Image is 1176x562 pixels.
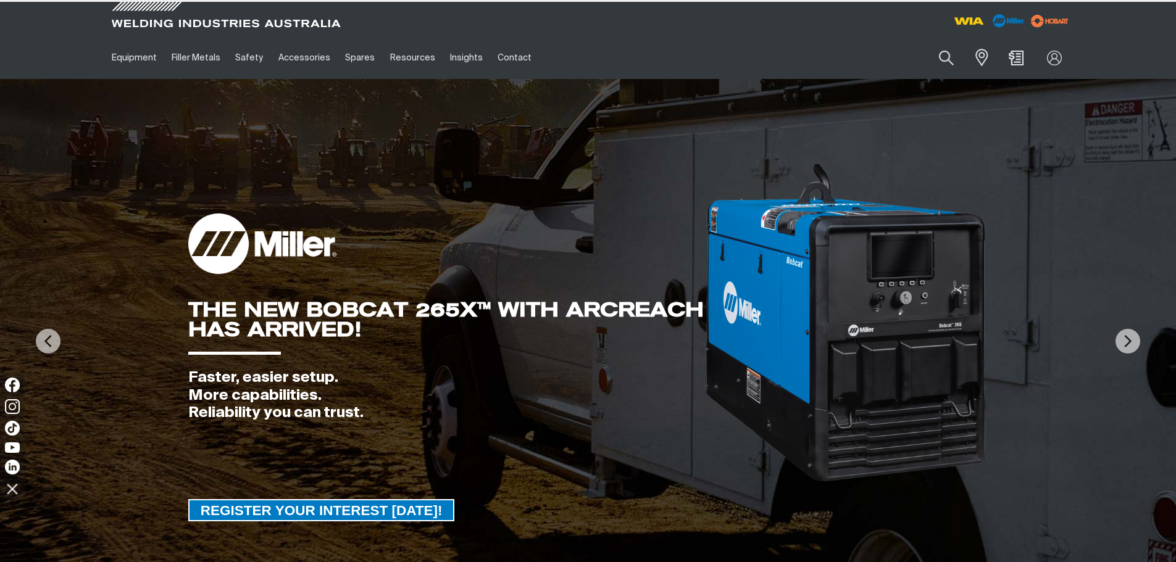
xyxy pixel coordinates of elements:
img: TikTok [5,421,20,436]
img: YouTube [5,442,20,453]
a: Accessories [271,36,338,79]
img: LinkedIn [5,460,20,474]
img: hide socials [2,478,23,499]
input: Product name or item number... [910,43,967,72]
a: Safety [228,36,270,79]
a: Filler Metals [164,36,228,79]
a: Equipment [104,36,164,79]
img: PrevArrow [36,329,60,353]
a: Contact [490,36,539,79]
span: REGISTER YOUR INTEREST [DATE]! [190,499,454,521]
img: Instagram [5,399,20,414]
a: Resources [382,36,442,79]
img: miller [1027,12,1072,30]
div: THE NEW BOBCAT 265X™ WITH ARCREACH HAS ARRIVED! [188,300,704,339]
img: NextArrow [1116,329,1140,353]
a: Insights [443,36,490,79]
a: Spares [338,36,382,79]
div: Faster, easier setup. More capabilities. Reliability you can trust. [188,369,704,422]
button: Search products [925,43,967,72]
a: REGISTER YOUR INTEREST TODAY! [188,499,455,521]
nav: Main [104,36,830,79]
img: Facebook [5,378,20,392]
a: Shopping cart (0 product(s)) [1006,51,1026,65]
